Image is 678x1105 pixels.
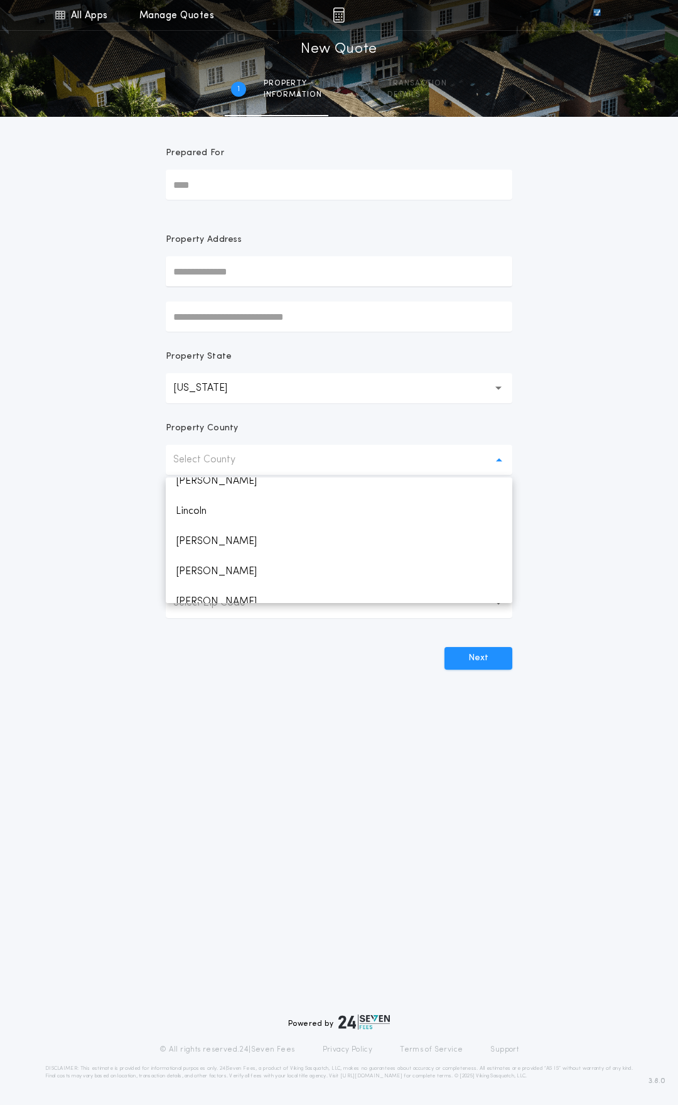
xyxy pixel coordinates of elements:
h2: 2 [360,84,365,94]
span: Transaction [387,79,447,89]
p: DISCLAIMER: This estimate is provided for informational purposes only. 24|Seven Fees, a product o... [45,1065,633,1080]
p: Lincoln [166,496,512,526]
a: Terms of Service [400,1045,463,1055]
a: [URL][DOMAIN_NAME] [340,1074,402,1079]
p: © All rights reserved. 24|Seven Fees [159,1045,295,1055]
button: Next [444,647,512,670]
p: [PERSON_NAME] [166,587,512,617]
span: 3.8.0 [648,1075,665,1087]
img: logo [338,1015,390,1030]
p: Property State [166,351,232,363]
img: vs-icon [571,9,623,21]
a: Support [490,1045,519,1055]
span: information [264,90,322,100]
p: Property County [166,422,239,435]
p: [PERSON_NAME] [166,526,512,557]
p: [PERSON_NAME] [166,557,512,587]
p: Prepared For [166,147,224,160]
h2: 1 [237,84,240,94]
p: Property Address [166,234,512,246]
span: Property [264,79,322,89]
img: img [333,8,345,23]
button: [US_STATE] [166,373,512,403]
button: Select Zip Code [166,588,512,618]
input: Prepared For [166,170,512,200]
ul: Select County [166,477,512,603]
p: [US_STATE] [173,381,247,396]
div: Powered by [288,1015,390,1030]
p: Select County [173,452,256,467]
p: [PERSON_NAME] [166,466,512,496]
p: Select Zip Code [173,596,266,611]
button: Select County [166,445,512,475]
span: details [387,90,447,100]
a: Privacy Policy [323,1045,373,1055]
h1: New Quote [301,40,377,60]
